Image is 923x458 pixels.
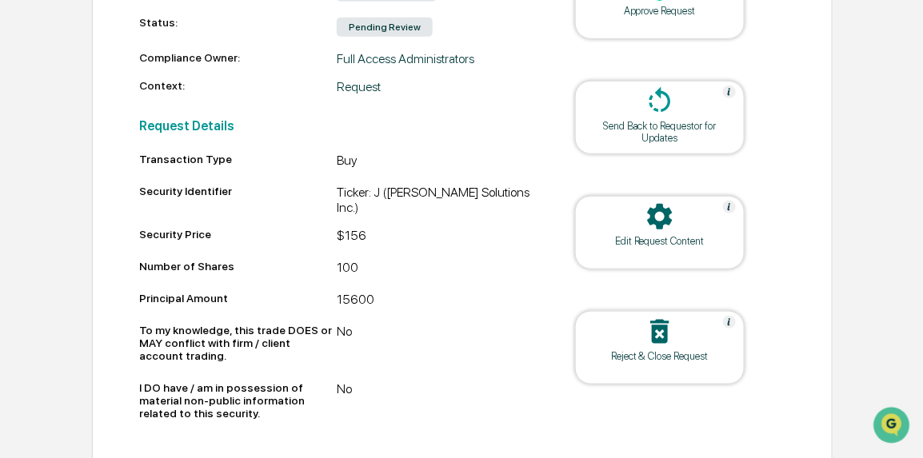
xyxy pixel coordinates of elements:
img: Greenboard [16,16,48,48]
div: Ticker: J ([PERSON_NAME] Solutions Inc.) [337,185,534,215]
a: Powered byPylon [113,339,194,352]
div: No [337,324,534,368]
div: Start new chat [72,153,262,169]
div: Compliance Owner: [139,51,337,66]
span: [PERSON_NAME] [50,291,130,304]
span: • [133,248,138,261]
div: To my knowledge, this trade DOES or MAY conflict with firm / client account trading. [139,324,337,362]
div: I DO have / am in possession of material non-public information related to this security. [139,381,337,420]
div: $156 [337,228,534,247]
div: Number of Shares [139,260,337,273]
div: Pending Review [337,18,433,37]
div: Status: [139,16,337,38]
img: Help [723,201,736,213]
span: [DATE] [142,291,174,304]
div: Full Access Administrators [337,51,534,66]
div: No [337,381,534,426]
img: Help [723,86,736,98]
img: Rachel Stanley [16,233,42,258]
span: [PERSON_NAME] [50,248,130,261]
img: Rachel Stanley [16,276,42,301]
div: Buy [337,153,534,172]
img: 1746055101610-c473b297-6a78-478c-a979-82029cc54cd1 [16,153,45,181]
div: We're available if you need us! [72,169,220,181]
div: Past conversations [16,208,107,221]
span: Pylon [159,340,194,352]
div: 100 [337,260,534,279]
iframe: Open customer support [872,405,915,448]
button: Start new chat [272,157,291,177]
div: Approve Request [588,5,732,17]
span: [DATE] [142,248,174,261]
div: Security Price [139,228,337,241]
div: 15600 [337,292,534,311]
h2: Request Details [139,118,534,133]
div: Principal Amount [139,292,337,305]
span: • [133,291,138,304]
p: How can we help? [16,64,291,90]
div: Edit Request Content [588,235,732,247]
img: 8933085812038_c878075ebb4cc5468115_72.jpg [34,153,62,181]
div: Context: [139,79,337,94]
div: Request [337,79,534,94]
img: Help [723,316,736,329]
button: See all [248,205,291,224]
div: Send Back to Requestor for Updates [588,120,732,144]
div: Transaction Type [139,153,337,165]
div: Reject & Close Request [588,350,732,362]
div: Security Identifier [139,185,337,209]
